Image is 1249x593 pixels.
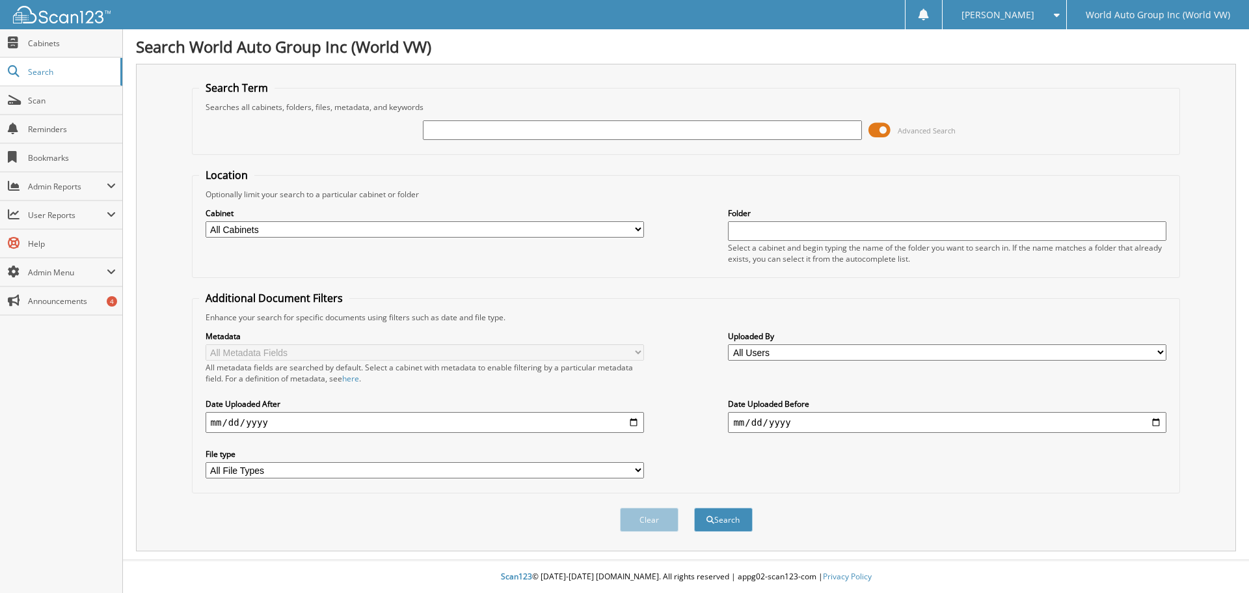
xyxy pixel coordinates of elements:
[728,412,1166,433] input: end
[199,102,1174,113] div: Searches all cabinets, folders, files, metadata, and keywords
[1086,11,1230,19] span: World Auto Group Inc (World VW)
[199,168,254,182] legend: Location
[28,238,116,249] span: Help
[728,242,1166,264] div: Select a cabinet and begin typing the name of the folder you want to search in. If the name match...
[206,362,644,384] div: All metadata fields are searched by default. Select a cabinet with metadata to enable filtering b...
[136,36,1236,57] h1: Search World Auto Group Inc (World VW)
[199,312,1174,323] div: Enhance your search for specific documents using filters such as date and file type.
[28,95,116,106] span: Scan
[28,66,114,77] span: Search
[694,508,753,532] button: Search
[28,152,116,163] span: Bookmarks
[728,208,1166,219] label: Folder
[13,6,111,23] img: scan123-logo-white.svg
[28,181,107,192] span: Admin Reports
[107,296,117,307] div: 4
[728,398,1166,409] label: Date Uploaded Before
[206,208,644,219] label: Cabinet
[199,291,349,305] legend: Additional Document Filters
[123,561,1249,593] div: © [DATE]-[DATE] [DOMAIN_NAME]. All rights reserved | appg02-scan123-com |
[28,267,107,278] span: Admin Menu
[28,38,116,49] span: Cabinets
[199,81,275,95] legend: Search Term
[206,412,644,433] input: start
[206,331,644,342] label: Metadata
[28,210,107,221] span: User Reports
[342,373,359,384] a: here
[28,296,116,307] span: Announcements
[728,331,1166,342] label: Uploaded By
[206,448,644,460] label: File type
[501,571,532,582] span: Scan123
[961,11,1034,19] span: [PERSON_NAME]
[28,124,116,135] span: Reminders
[199,189,1174,200] div: Optionally limit your search to a particular cabinet or folder
[620,508,678,532] button: Clear
[823,571,872,582] a: Privacy Policy
[206,398,644,409] label: Date Uploaded After
[898,126,956,135] span: Advanced Search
